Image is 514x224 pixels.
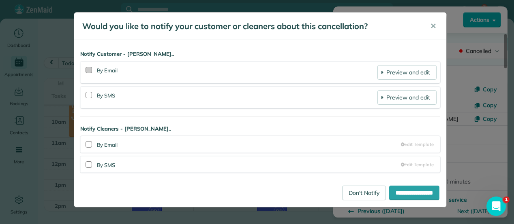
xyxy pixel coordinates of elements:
[80,50,440,58] strong: Notify Customer - [PERSON_NAME]..
[97,139,401,149] div: By Email
[503,197,510,203] span: 1
[377,90,436,105] a: Preview and edit
[342,186,386,200] a: Don't Notify
[97,160,401,169] div: By SMS
[97,90,378,105] div: By SMS
[401,141,433,148] a: Edit Template
[82,21,419,32] h5: Would you like to notify your customer or cleaners about this cancellation?
[401,161,433,168] a: Edit Template
[97,65,378,80] div: By Email
[486,197,506,216] iframe: Intercom live chat
[80,125,440,133] strong: Notify Cleaners - [PERSON_NAME]..
[430,21,436,31] span: ✕
[377,65,436,80] a: Preview and edit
